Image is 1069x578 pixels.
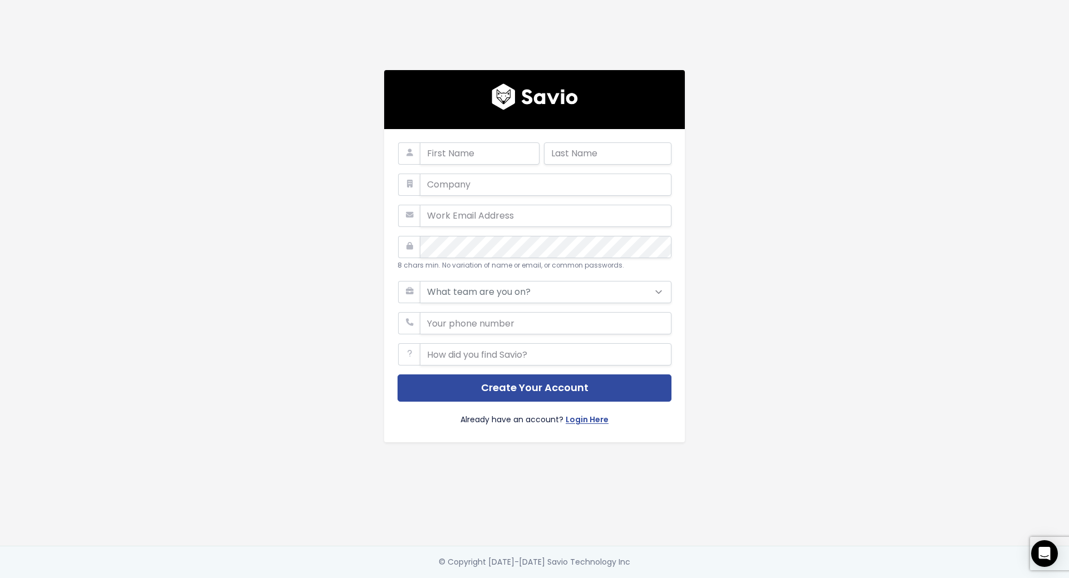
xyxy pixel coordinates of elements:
[439,555,630,569] div: © Copyright [DATE]-[DATE] Savio Technology Inc
[398,374,671,402] button: Create Your Account
[420,312,671,334] input: Your phone number
[492,83,578,110] img: logo600x187.a314fd40982d.png
[544,142,671,165] input: Last Name
[398,402,671,429] div: Already have an account?
[1031,540,1058,567] div: Open Intercom Messenger
[420,343,671,365] input: How did you find Savio?
[398,261,624,270] small: 8 chars min. No variation of name or email, or common passwords.
[566,413,609,429] a: Login Here
[420,205,671,227] input: Work Email Address
[420,142,540,165] input: First Name
[420,174,671,196] input: Company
